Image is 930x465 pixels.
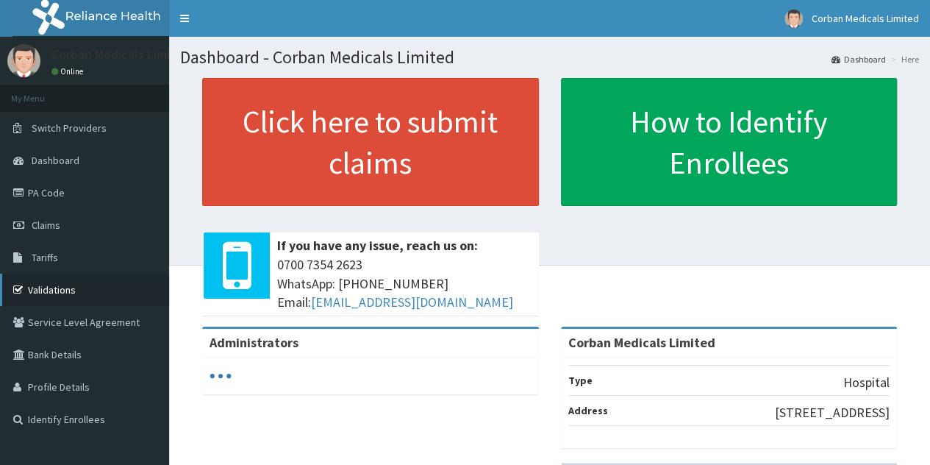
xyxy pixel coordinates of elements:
strong: Corban Medicals Limited [568,334,715,351]
p: Corban Medicals Limited [51,48,190,61]
h1: Dashboard - Corban Medicals Limited [180,48,919,67]
span: Tariffs [32,251,58,264]
p: Hospital [843,373,890,392]
a: [EMAIL_ADDRESS][DOMAIN_NAME] [311,294,513,310]
p: [STREET_ADDRESS] [775,403,890,422]
a: Click here to submit claims [202,78,539,206]
a: How to Identify Enrollees [561,78,898,206]
span: Claims [32,219,60,232]
span: Corban Medicals Limited [812,12,919,25]
li: Here [887,53,919,65]
b: Address [568,404,608,417]
b: Administrators [210,334,298,351]
img: User Image [7,44,40,77]
svg: audio-loading [210,365,232,387]
span: Switch Providers [32,121,107,135]
b: Type [568,374,593,387]
a: Dashboard [831,53,886,65]
img: User Image [784,10,803,28]
a: Online [51,66,87,77]
b: If you have any issue, reach us on: [277,237,478,254]
span: 0700 7354 2623 WhatsApp: [PHONE_NUMBER] Email: [277,255,532,312]
span: Dashboard [32,154,79,167]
